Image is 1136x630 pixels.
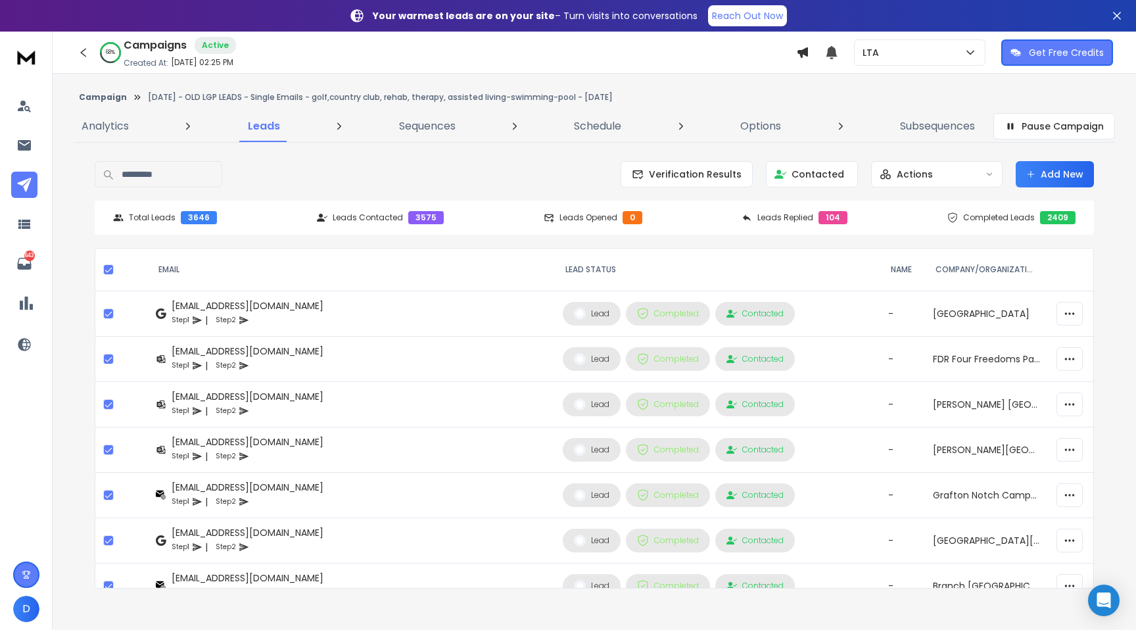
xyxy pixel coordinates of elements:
span: Verification Results [644,168,742,181]
div: Completed [637,308,699,320]
th: LEAD STATUS [555,249,880,291]
div: 3575 [408,211,444,224]
div: Lead [574,353,609,365]
p: [DATE] 02:25 PM [171,57,233,68]
div: Contacted [726,445,784,455]
p: Total Leads [129,212,176,223]
a: Sequences [391,110,463,142]
div: Completed [637,535,699,546]
p: | [205,404,208,418]
button: Pause Campaign [993,113,1115,139]
th: NAME [880,249,926,291]
a: Analytics [74,110,137,142]
div: Contacted [726,490,784,500]
div: 0 [623,211,642,224]
p: Step 1 [172,450,189,463]
p: Step 1 [172,586,189,599]
div: 3646 [181,211,217,224]
p: Step 1 [172,359,189,372]
p: Leads [248,118,280,134]
td: FDR Four Freedoms Park Conservancy [925,337,1048,382]
p: LTA [863,46,884,59]
img: logo [13,45,39,69]
div: Completed [637,580,699,592]
a: Schedule [566,110,629,142]
div: Contacted [726,354,784,364]
p: | [205,450,208,463]
button: Campaign [79,92,127,103]
p: Step 2 [216,404,236,418]
button: Get Free Credits [1001,39,1113,66]
a: Subsequences [892,110,983,142]
p: – Turn visits into conversations [373,9,698,22]
div: Active [195,37,236,54]
div: Contacted [726,308,784,319]
div: Contacted [726,399,784,410]
div: [EMAIL_ADDRESS][DOMAIN_NAME] [172,571,323,585]
p: Schedule [574,118,621,134]
td: - [880,291,926,337]
td: - [880,382,926,427]
div: Lead [574,444,609,456]
td: - [880,473,926,518]
p: | [205,495,208,508]
button: D [13,596,39,622]
p: Step 1 [172,404,189,418]
a: Leads [240,110,288,142]
p: Reach Out Now [712,9,783,22]
td: [GEOGRAPHIC_DATA][PERSON_NAME] [925,518,1048,564]
p: | [205,541,208,554]
div: 2409 [1040,211,1076,224]
p: Step 2 [216,314,236,327]
p: 68 % [106,49,115,57]
p: Actions [897,168,933,181]
div: Completed [637,489,699,501]
button: Verification Results [621,161,753,187]
td: - [880,564,926,609]
div: Completed [637,353,699,365]
div: Lead [574,399,609,410]
p: Analytics [82,118,129,134]
strong: Your warmest leads are on your site [373,9,555,22]
div: Open Intercom Messenger [1088,585,1120,616]
td: - [880,337,926,382]
p: Contacted [792,168,844,181]
td: Branch [GEOGRAPHIC_DATA] [925,564,1048,609]
td: - [880,518,926,564]
p: Step 2 [216,541,236,554]
p: Completed Leads [963,212,1035,223]
div: Lead [574,580,609,592]
td: [PERSON_NAME] [GEOGRAPHIC_DATA] [925,382,1048,427]
div: Completed [637,444,699,456]
th: EMAIL [148,249,556,291]
p: Subsequences [900,118,975,134]
p: Leads Replied [757,212,813,223]
div: [EMAIL_ADDRESS][DOMAIN_NAME] [172,345,323,358]
td: Grafton Notch Campground [925,473,1048,518]
div: [EMAIL_ADDRESS][DOMAIN_NAME] [172,481,323,494]
div: [EMAIL_ADDRESS][DOMAIN_NAME] [172,390,323,403]
div: Contacted [726,581,784,591]
p: Leads Contacted [333,212,403,223]
p: Options [740,118,781,134]
p: Sequences [399,118,456,134]
div: [EMAIL_ADDRESS][DOMAIN_NAME] [172,435,323,448]
p: Step 1 [172,541,189,554]
td: [GEOGRAPHIC_DATA] [925,291,1048,337]
h1: Campaigns [124,37,187,53]
p: Leads Opened [559,212,617,223]
p: Step 2 [216,495,236,508]
p: [DATE] - OLD LGP LEADS - Single Emails - golf,country club, rehab, therapy, assisted living-swimm... [148,92,613,103]
div: Lead [574,308,609,320]
p: Step 2 [216,450,236,463]
td: - [880,427,926,473]
div: Contacted [726,535,784,546]
a: Reach Out Now [708,5,787,26]
div: Lead [574,535,609,546]
a: Options [732,110,789,142]
div: Completed [637,399,699,410]
p: Get Free Credits [1029,46,1104,59]
td: [PERSON_NAME][GEOGRAPHIC_DATA] [925,427,1048,473]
